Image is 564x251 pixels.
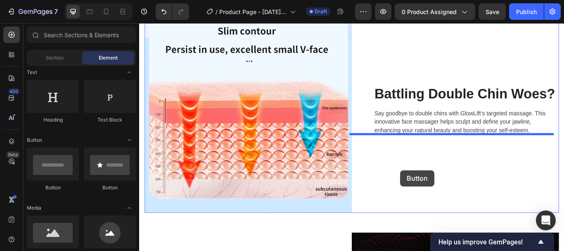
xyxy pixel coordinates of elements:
[219,7,287,16] span: Product Page - [DATE] 10:20:04
[516,7,537,16] div: Publish
[123,134,136,147] span: Toggle open
[479,3,506,20] button: Save
[486,8,499,15] span: Save
[27,69,37,76] span: Text
[6,151,20,158] div: Beta
[27,204,41,212] span: Media
[438,238,536,246] span: Help us improve GemPages!
[216,7,218,16] span: /
[509,3,544,20] button: Publish
[8,88,20,95] div: 450
[123,201,136,215] span: Toggle open
[27,26,136,43] input: Search Sections & Elements
[139,23,564,251] iframe: Design area
[84,116,136,124] div: Text Block
[402,7,457,16] span: 0 product assigned
[438,237,546,247] button: Show survey - Help us improve GemPages!
[27,184,79,191] div: Button
[99,54,118,62] span: Element
[46,54,64,62] span: Section
[395,3,475,20] button: 0 product assigned
[84,184,136,191] div: Button
[315,8,327,15] span: Draft
[156,3,189,20] div: Undo/Redo
[27,116,79,124] div: Heading
[3,3,62,20] button: 7
[54,7,58,17] p: 7
[123,66,136,79] span: Toggle open
[536,210,556,230] div: Open Intercom Messenger
[27,136,42,144] span: Button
